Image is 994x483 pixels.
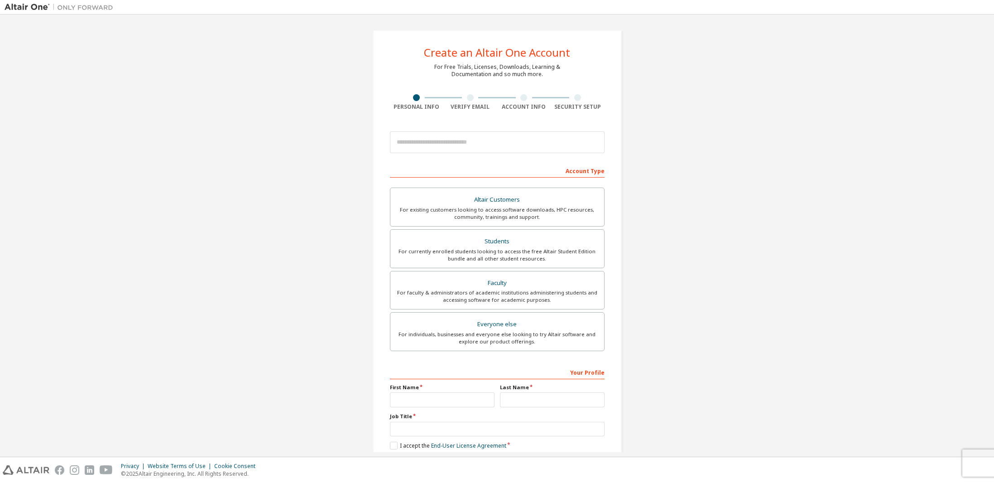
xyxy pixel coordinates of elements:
div: Create an Altair One Account [424,47,570,58]
p: © 2025 Altair Engineering, Inc. All Rights Reserved. [121,470,261,478]
img: Altair One [5,3,118,12]
label: I accept the [390,442,506,449]
img: facebook.svg [55,465,64,475]
div: Privacy [121,463,148,470]
label: Last Name [500,384,605,391]
div: Everyone else [396,318,599,331]
div: Faculty [396,277,599,290]
img: instagram.svg [70,465,79,475]
div: Website Terms of Use [148,463,214,470]
div: Security Setup [551,103,605,111]
div: Personal Info [390,103,444,111]
div: Account Info [497,103,551,111]
div: Cookie Consent [214,463,261,470]
div: For faculty & administrators of academic institutions administering students and accessing softwa... [396,289,599,304]
div: Verify Email [443,103,497,111]
a: End-User License Agreement [431,442,506,449]
div: Altair Customers [396,193,599,206]
img: youtube.svg [100,465,113,475]
div: For currently enrolled students looking to access the free Altair Student Edition bundle and all ... [396,248,599,262]
img: altair_logo.svg [3,465,49,475]
img: linkedin.svg [85,465,94,475]
div: For existing customers looking to access software downloads, HPC resources, community, trainings ... [396,206,599,221]
div: Students [396,235,599,248]
label: First Name [390,384,495,391]
div: Your Profile [390,365,605,379]
div: For individuals, businesses and everyone else looking to try Altair software and explore our prod... [396,331,599,345]
label: Job Title [390,413,605,420]
div: Account Type [390,163,605,178]
div: For Free Trials, Licenses, Downloads, Learning & Documentation and so much more. [434,63,560,78]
